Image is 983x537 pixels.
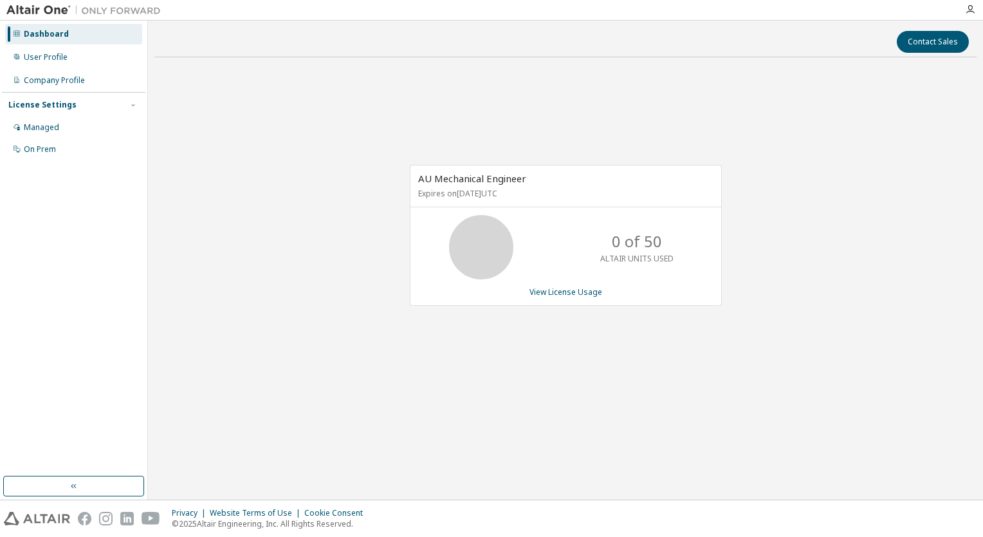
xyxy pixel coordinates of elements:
[99,512,113,525] img: instagram.svg
[172,508,210,518] div: Privacy
[24,75,85,86] div: Company Profile
[24,52,68,62] div: User Profile
[418,188,710,199] p: Expires on [DATE] UTC
[6,4,167,17] img: Altair One
[78,512,91,525] img: facebook.svg
[142,512,160,525] img: youtube.svg
[172,518,371,529] p: © 2025 Altair Engineering, Inc. All Rights Reserved.
[4,512,70,525] img: altair_logo.svg
[600,253,674,264] p: ALTAIR UNITS USED
[897,31,969,53] button: Contact Sales
[24,144,56,155] div: On Prem
[8,100,77,110] div: License Settings
[529,287,602,297] a: View License Usage
[418,172,526,185] span: AU Mechanical Engineer
[612,231,662,252] p: 0 of 50
[24,29,69,39] div: Dashboard
[304,508,371,518] div: Cookie Consent
[24,122,59,133] div: Managed
[120,512,134,525] img: linkedin.svg
[210,508,304,518] div: Website Terms of Use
